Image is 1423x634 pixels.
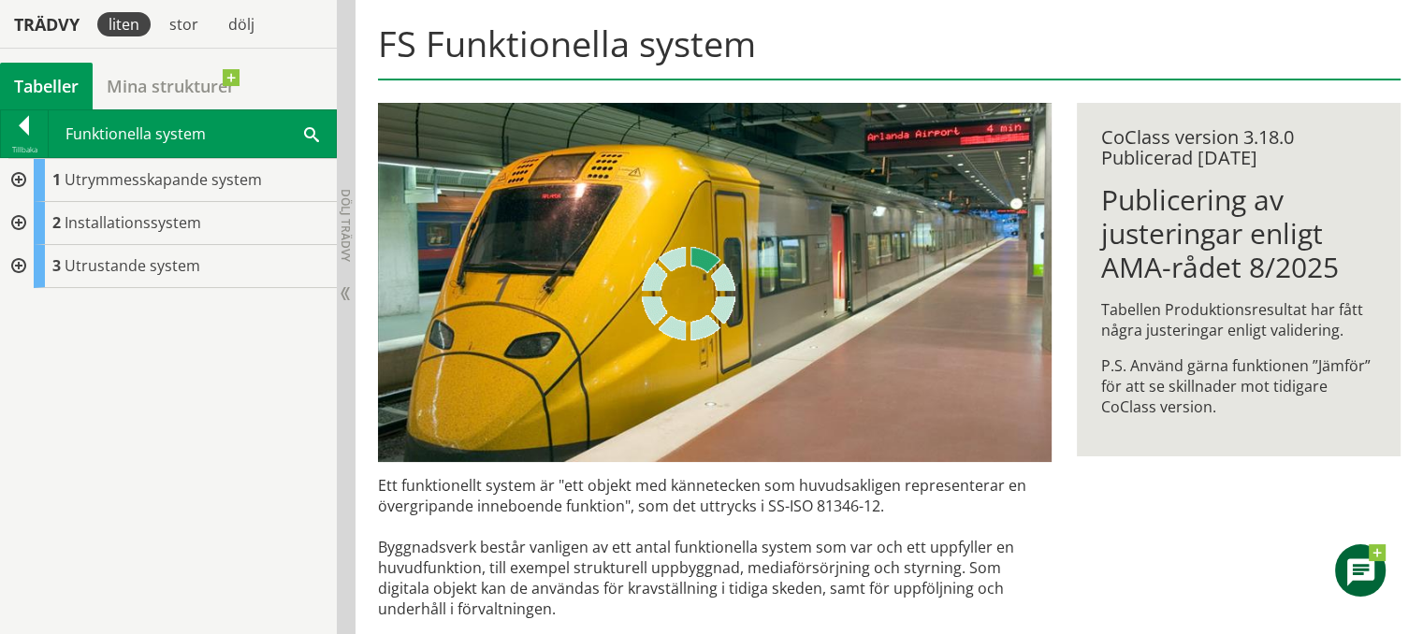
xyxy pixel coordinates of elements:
[1101,355,1376,417] p: P.S. Använd gärna funktionen ”Jämför” för att se skillnader mot tidigare CoClass version.
[93,63,249,109] a: Mina strukturer
[1101,299,1376,340] p: Tabellen Produktionsresultat har fått några justeringar enligt validering.
[304,123,319,143] span: Sök i tabellen
[378,103,1052,462] img: arlanda-express-2.jpg
[378,22,1401,80] h1: FS Funktionella system
[49,110,336,157] div: Funktionella system
[65,169,262,190] span: Utrymmesskapande system
[338,189,354,262] span: Dölj trädvy
[97,12,151,36] div: liten
[4,14,90,35] div: Trädvy
[1,142,48,157] div: Tillbaka
[217,12,266,36] div: dölj
[158,12,210,36] div: stor
[52,255,61,276] span: 3
[642,247,735,340] img: Laddar
[52,169,61,190] span: 1
[65,255,200,276] span: Utrustande system
[1101,127,1376,168] div: CoClass version 3.18.0 Publicerad [DATE]
[1101,183,1376,284] h1: Publicering av justeringar enligt AMA-rådet 8/2025
[52,212,61,233] span: 2
[65,212,201,233] span: Installationssystem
